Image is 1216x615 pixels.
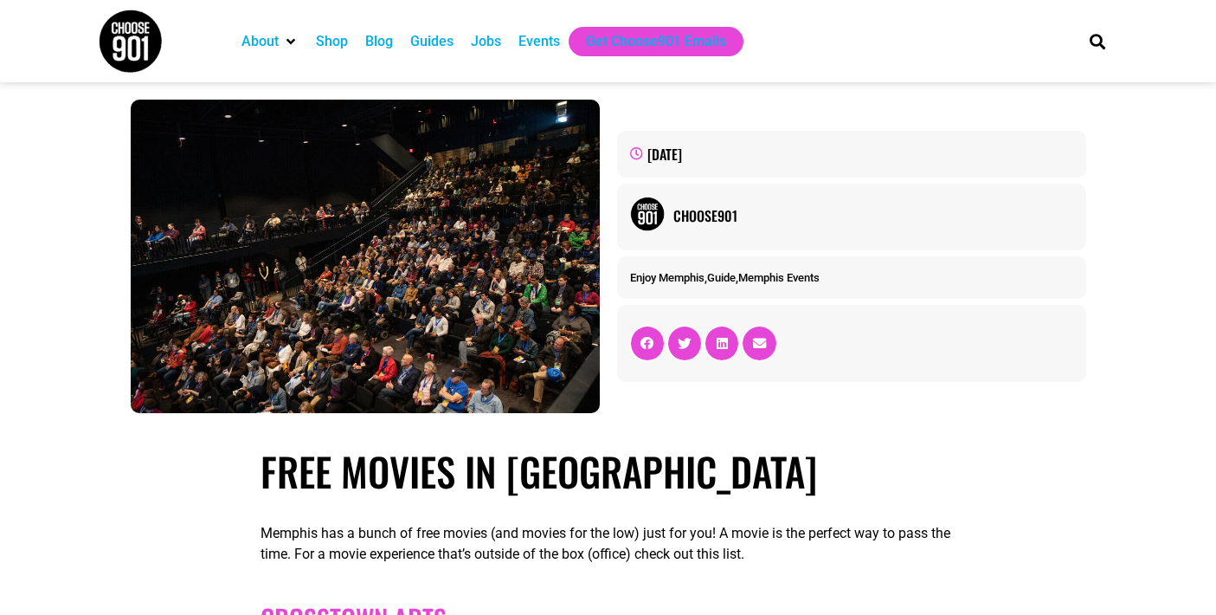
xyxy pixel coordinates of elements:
p: Memphis has a bunch of free movies (and movies for the low) just for you! A movie is the perfect ... [261,523,955,565]
div: Share on linkedin [705,327,738,359]
a: Guide [707,271,736,284]
nav: Main nav [233,27,1060,56]
div: Share on email [743,327,775,359]
div: Share on twitter [668,327,701,359]
div: Search [1083,27,1111,55]
time: [DATE] [647,144,682,165]
a: Choose901 [673,205,1073,226]
a: Memphis Events [738,271,820,284]
div: Share on facebook [631,327,664,359]
img: Picture of Choose901 [630,197,665,231]
a: Jobs [471,31,501,52]
a: Enjoy Memphis [630,271,705,284]
a: Blog [365,31,393,52]
span: , , [630,271,820,284]
div: About [233,27,307,56]
a: Shop [316,31,348,52]
h1: Free Movies in [GEOGRAPHIC_DATA] [261,448,955,495]
a: Events [518,31,560,52]
img: A large, diverse audience seated in a dimly lit auditorium in Memphis, attentively facing a stage... [131,100,600,413]
a: About [241,31,279,52]
a: Guides [410,31,454,52]
a: Get Choose901 Emails [586,31,726,52]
